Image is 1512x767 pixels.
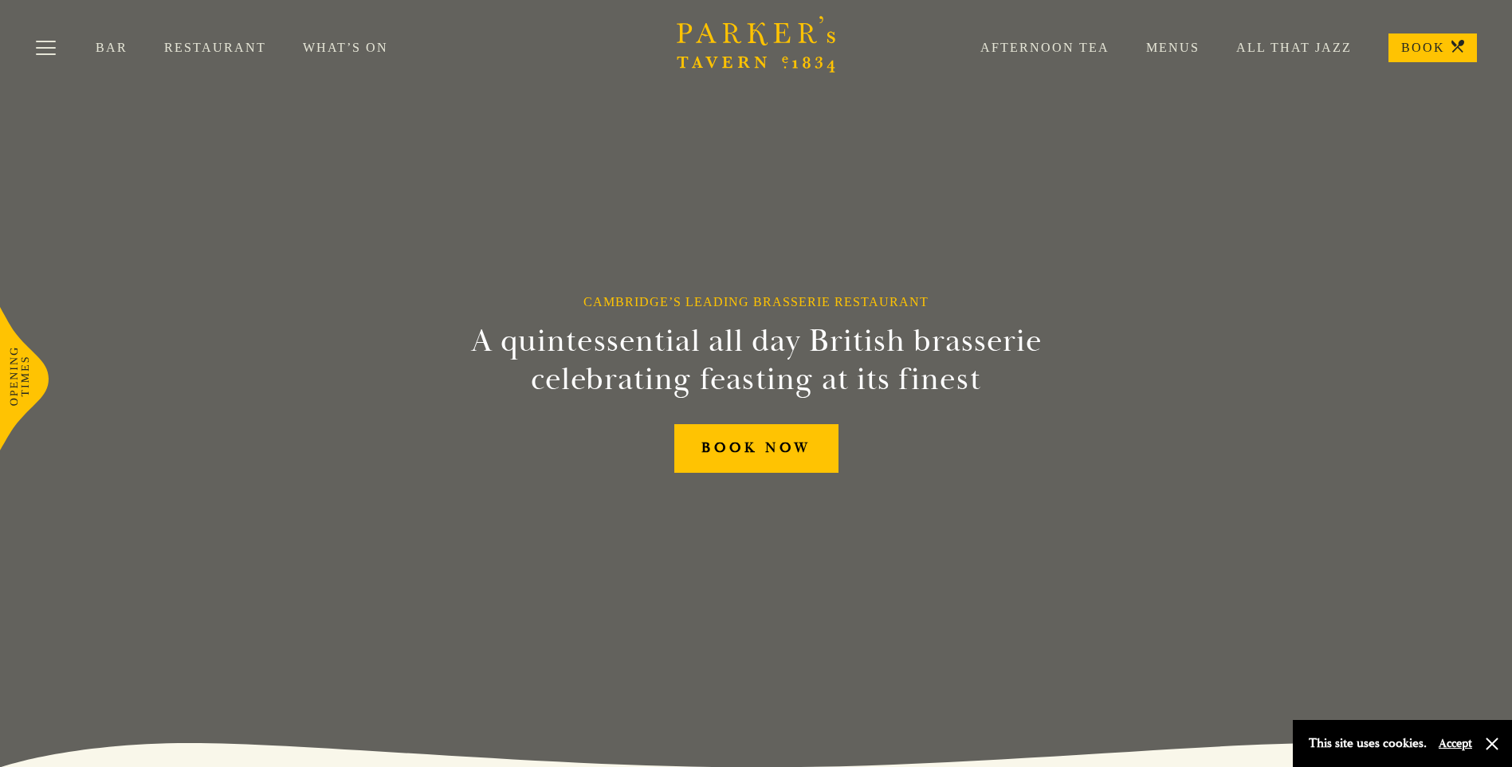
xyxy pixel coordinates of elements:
button: Accept [1439,736,1472,751]
p: This site uses cookies. [1309,732,1427,755]
button: Close and accept [1484,736,1500,752]
a: BOOK NOW [674,424,838,473]
h2: A quintessential all day British brasserie celebrating feasting at its finest [393,322,1120,399]
h1: Cambridge’s Leading Brasserie Restaurant [583,294,929,309]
